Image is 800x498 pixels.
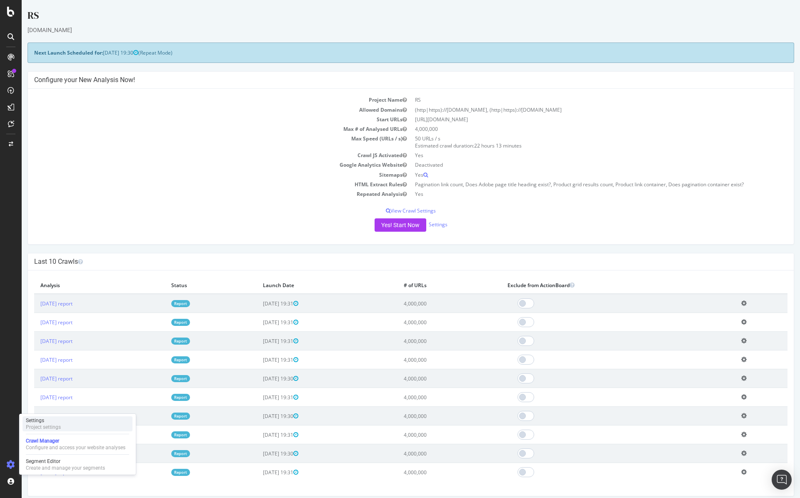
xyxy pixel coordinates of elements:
[22,437,132,452] a: Crawl ManagerConfigure and access your website analyses
[452,142,500,149] span: 22 hours 13 minutes
[150,450,168,457] a: Report
[19,394,51,401] a: [DATE] report
[376,332,480,350] td: 4,000,000
[150,300,168,307] a: Report
[19,356,51,363] a: [DATE] report
[389,170,766,180] td: Yes
[353,218,405,232] button: Yes! Start Now
[19,469,51,476] a: [DATE] report
[12,150,389,160] td: Crawl JS Activated
[150,338,168,345] a: Report
[150,469,168,476] a: Report
[26,458,105,465] div: Segment Editor
[19,431,51,438] a: [DATE] report
[407,221,426,228] a: Settings
[19,450,51,457] a: [DATE] report
[389,189,766,199] td: Yes
[376,277,480,294] th: # of URLs
[772,470,792,490] div: Open Intercom Messenger
[150,431,168,438] a: Report
[389,105,766,115] td: (http|https)://[DOMAIN_NAME], (http|https)://[DOMAIN_NAME]
[12,160,389,170] td: Google Analytics Website
[241,356,277,363] span: [DATE] 19:31
[12,258,766,266] h4: Last 10 Crawls
[389,134,766,150] td: 50 URLs / s Estimated crawl duration:
[241,469,277,476] span: [DATE] 19:31
[241,450,277,457] span: [DATE] 19:30
[12,76,766,84] h4: Configure your New Analysis Now!
[376,463,480,482] td: 4,000,000
[6,26,772,34] div: [DOMAIN_NAME]
[389,124,766,134] td: 4,000,000
[26,417,61,424] div: Settings
[22,457,132,472] a: Segment EditorCreate and manage your segments
[81,49,117,56] span: [DATE] 19:30
[241,394,277,401] span: [DATE] 19:31
[19,338,51,345] a: [DATE] report
[150,356,168,363] a: Report
[150,319,168,326] a: Report
[241,300,277,307] span: [DATE] 19:31
[12,180,389,189] td: HTML Extract Rules
[480,277,713,294] th: Exclude from ActionBoard
[241,338,277,345] span: [DATE] 19:31
[150,413,168,420] a: Report
[389,160,766,170] td: Deactivated
[12,49,81,56] strong: Next Launch Scheduled for:
[376,294,480,313] td: 4,000,000
[376,444,480,463] td: 4,000,000
[12,134,389,150] td: Max Speed (URLs / s)
[376,388,480,407] td: 4,000,000
[19,375,51,382] a: [DATE] report
[150,394,168,401] a: Report
[235,277,376,294] th: Launch Date
[241,375,277,382] span: [DATE] 19:30
[241,413,277,420] span: [DATE] 19:30
[19,413,51,420] a: [DATE] report
[376,350,480,369] td: 4,000,000
[12,189,389,199] td: Repeated Analysis
[22,416,132,431] a: SettingsProject settings
[12,95,389,105] td: Project Name
[26,424,61,430] div: Project settings
[12,170,389,180] td: Sitemaps
[376,313,480,332] td: 4,000,000
[389,115,766,124] td: [URL][DOMAIN_NAME]
[376,369,480,388] td: 4,000,000
[26,438,125,444] div: Crawl Manager
[12,115,389,124] td: Start URLs
[376,425,480,444] td: 4,000,000
[12,207,766,214] p: View Crawl Settings
[241,319,277,326] span: [DATE] 19:31
[26,444,125,451] div: Configure and access your website analyses
[6,43,772,63] div: (Repeat Mode)
[389,180,766,189] td: Pagination link count, Does Adobe page title heading exist?, Product grid results count, Product ...
[6,8,772,26] div: RS
[19,319,51,326] a: [DATE] report
[143,277,235,294] th: Status
[12,105,389,115] td: Allowed Domains
[150,375,168,382] a: Report
[389,150,766,160] td: Yes
[376,407,480,425] td: 4,000,000
[241,431,277,438] span: [DATE] 19:31
[19,300,51,307] a: [DATE] report
[12,277,143,294] th: Analysis
[12,124,389,134] td: Max # of Analysed URLs
[389,95,766,105] td: RS
[26,465,105,471] div: Create and manage your segments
